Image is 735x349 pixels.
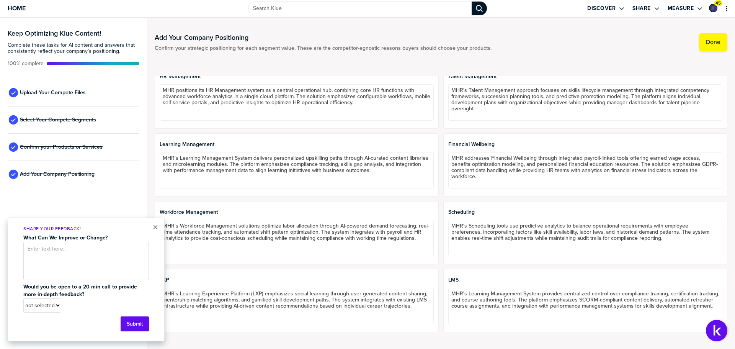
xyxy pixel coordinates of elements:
button: Submit [121,316,149,331]
div: Search Klue [472,2,487,15]
p: Share Your Feedback! [23,226,149,232]
span: Financial Wellbeing [448,141,722,147]
img: 484a48ad0c1394ea3379a8f8b7850742-sml.png [710,5,717,11]
button: Close [153,223,158,232]
span: HR Management [160,74,434,80]
label: Discover [587,5,616,12]
span: Active [8,61,44,67]
span: Upload Your Compete Files [20,90,86,96]
span: Add Your Company Positioning [20,171,95,177]
textarea: MHR addresses Financial Wellbeing through integrated payroll-linked tools offering earned wage ac... [448,152,722,188]
span: 45 [715,0,721,6]
span: Select Your Compete Segments [20,117,96,123]
button: Open Support Center [706,320,727,341]
textarea: MHR positions its HR Management system as a central operational hub, combining core HR functions ... [160,84,434,121]
label: Measure [668,5,694,12]
span: LMS [448,277,722,283]
textarea: MHR's Learning Management System provides centralized control over compliance training, certifica... [448,288,722,324]
span: Confirm your strategic positioning for each segment value. These are the competitor-agnostic reas... [155,45,492,51]
input: Search Klue [248,2,472,15]
h1: Add Your Company Positioning [155,33,492,42]
textarea: MHR's Scheduling tools use predictive analytics to balance operational requirements with employee... [448,220,722,256]
a: Edit Profile [708,3,718,13]
span: Complete these tasks for AI content and answers that consistently reflect your company’s position... [8,42,139,54]
textarea: MHR's Learning Experience Platform (LXP) emphasizes social learning through user-generated conten... [160,288,434,324]
span: Workforce Management [160,209,434,215]
span: Talent Management [448,74,722,80]
span: Scheduling [448,209,722,215]
strong: Would you be open to a 20 min call to provide more in-depth feedback? [23,283,139,298]
textarea: MHR's Talent Management approach focuses on skills lifecycle management through integrated compet... [448,84,722,121]
textarea: MHR's Workforce Management solutions optimize labor allocation through AI-powered demand forecast... [160,220,434,256]
span: Confirm your Products or Services [20,144,103,150]
h3: Keep Optimizing Klue Content! [8,30,139,37]
label: Done [706,38,720,46]
label: Share [632,5,651,12]
span: LXP [160,277,434,283]
div: Joseph Coleshaw [709,4,717,12]
strong: What Can We Improve or Change? [23,234,108,242]
textarea: MHR's Learning Management System delivers personalized upskilling paths through AI-curated conten... [160,152,434,188]
span: Learning Management [160,141,434,147]
span: Home [8,5,26,11]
